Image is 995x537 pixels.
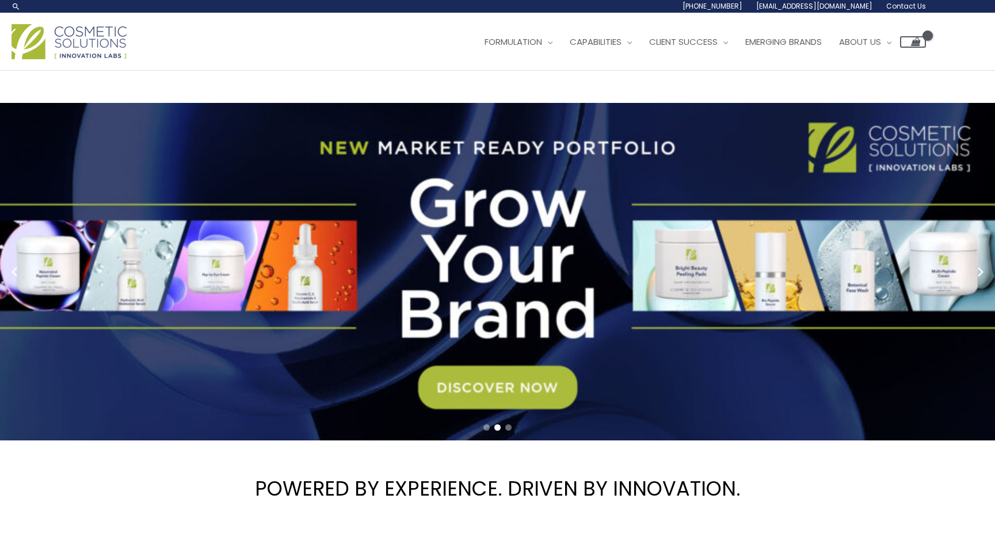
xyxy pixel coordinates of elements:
a: Formulation [476,25,561,59]
a: Search icon link [12,2,21,11]
button: Next slide [972,263,989,281]
a: View Shopping Cart, empty [900,36,926,48]
nav: Site Navigation [467,25,926,59]
button: Previous slide [6,263,23,281]
span: [EMAIL_ADDRESS][DOMAIN_NAME] [756,1,872,11]
a: About Us [830,25,900,59]
span: Client Success [649,36,718,48]
span: Emerging Brands [745,36,822,48]
a: Client Success [641,25,737,59]
span: Go to slide 1 [483,424,490,431]
span: About Us [839,36,881,48]
span: Go to slide 2 [494,424,501,431]
img: Cosmetic Solutions Logo [12,24,127,59]
span: Contact Us [886,1,926,11]
span: Formulation [485,36,542,48]
a: Capabilities [561,25,641,59]
a: Emerging Brands [737,25,830,59]
span: Capabilities [570,36,622,48]
span: Go to slide 3 [505,424,512,431]
span: [PHONE_NUMBER] [683,1,742,11]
